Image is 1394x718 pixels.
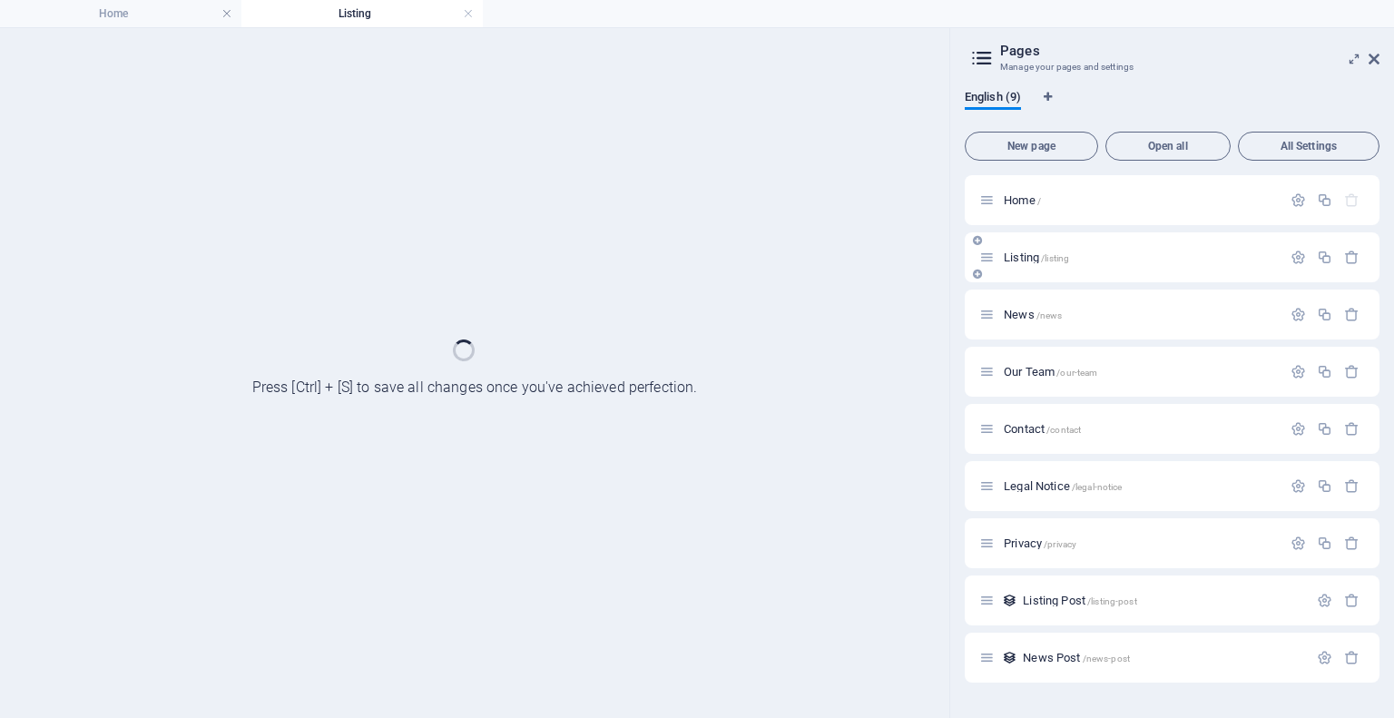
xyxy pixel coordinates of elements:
[1023,651,1130,664] span: Click to open page
[1344,192,1360,208] div: The startpage cannot be deleted
[1344,650,1360,665] div: Remove
[1246,141,1371,152] span: All Settings
[1004,308,1062,321] span: Click to open page
[1017,652,1308,664] div: News Post/news-post
[1344,250,1360,265] div: Remove
[965,90,1379,124] div: Language Tabs
[965,132,1098,161] button: New page
[1344,593,1360,608] div: Remove
[998,194,1281,206] div: Home/
[1004,365,1097,379] span: Click to open page
[998,309,1281,320] div: News/news
[1291,250,1306,265] div: Settings
[1044,539,1076,549] span: /privacy
[1317,192,1332,208] div: Duplicate
[1002,593,1017,608] div: This layout is used as a template for all items (e.g. a blog post) of this collection. The conten...
[1344,307,1360,322] div: Remove
[1344,478,1360,494] div: Remove
[1056,368,1097,378] span: /our-team
[1291,307,1306,322] div: Settings
[1317,364,1332,379] div: Duplicate
[1291,364,1306,379] div: Settings
[1317,593,1332,608] div: Settings
[998,423,1281,435] div: Contact/contact
[1037,196,1041,206] span: /
[1046,425,1081,435] span: /contact
[1000,59,1343,75] h3: Manage your pages and settings
[241,4,483,24] h4: Listing
[1344,364,1360,379] div: Remove
[1344,536,1360,551] div: Remove
[1087,596,1137,606] span: /listing-post
[1105,132,1231,161] button: Open all
[1114,141,1222,152] span: Open all
[1083,654,1130,664] span: /news-post
[1291,536,1306,551] div: Settings
[1004,536,1076,550] span: Click to open page
[998,251,1281,263] div: Listing/listing
[1004,193,1041,207] span: Click to open page
[1317,650,1332,665] div: Settings
[1041,253,1069,263] span: /listing
[1017,595,1308,606] div: Listing Post/listing-post
[1344,421,1360,437] div: Remove
[1291,192,1306,208] div: Settings
[998,480,1281,492] div: Legal Notice/legal-notice
[1023,594,1136,607] span: Click to open page
[1072,482,1123,492] span: /legal-notice
[1317,307,1332,322] div: Duplicate
[1004,251,1069,264] span: Click to open page
[1238,132,1379,161] button: All Settings
[1291,478,1306,494] div: Settings
[1004,479,1122,493] span: Click to open page
[1291,421,1306,437] div: Settings
[1317,536,1332,551] div: Duplicate
[1036,310,1063,320] span: /news
[998,537,1281,549] div: Privacy/privacy
[1317,478,1332,494] div: Duplicate
[1002,650,1017,665] div: This layout is used as a template for all items (e.g. a blog post) of this collection. The conten...
[973,141,1090,152] span: New page
[965,86,1021,112] span: English (9)
[1317,421,1332,437] div: Duplicate
[998,366,1281,378] div: Our Team/our-team
[1004,422,1081,436] span: Click to open page
[1000,43,1379,59] h2: Pages
[1317,250,1332,265] div: Duplicate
